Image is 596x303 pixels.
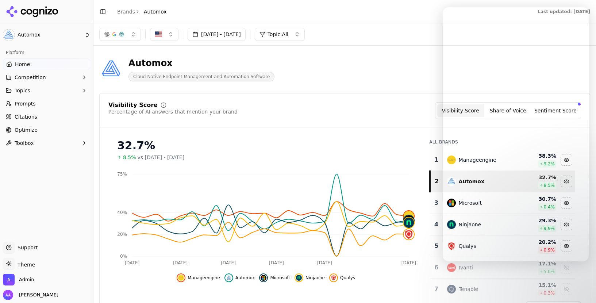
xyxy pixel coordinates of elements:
[305,275,325,281] span: Ninjaone
[188,28,246,41] button: [DATE] - [DATE]
[269,260,284,265] tspan: [DATE]
[117,139,415,152] div: 32.7%
[430,214,575,235] tr: 4ninjaoneNinjaone29.3%9.9%Hide ninjaone data
[117,172,127,177] tspan: 75%
[178,275,184,281] img: manageengine
[404,218,414,228] img: ninjaone
[401,260,416,265] tspan: [DATE]
[128,72,274,81] span: Cloud-Native Endpoint Management and Automation Software
[128,57,274,69] div: Automox
[433,242,439,250] div: 5
[3,274,15,285] img: Admin
[543,269,555,275] span: 5.0 %
[173,260,188,265] tspan: [DATE]
[108,108,238,115] div: Percentage of AI answers that mention your brand
[125,260,140,265] tspan: [DATE]
[3,29,15,41] img: Automox
[429,139,575,145] div: All Brands
[144,8,167,15] span: Automox
[561,283,572,295] button: Show tenable data
[459,264,473,271] div: Ivanti
[430,171,575,192] tr: 2automoxAutomox32.7%8.5%Hide automox data
[571,267,589,285] iframe: Intercom live chat
[15,139,34,147] span: Toolbox
[15,126,38,134] span: Optimize
[543,290,555,296] span: 0.3 %
[3,274,34,285] button: Open organization switcher
[259,273,290,282] button: Hide microsoft data
[430,257,575,279] tr: 6ivantiIvanti17.1%5.0%Show ivanti data
[224,273,255,282] button: Hide automox data
[519,281,556,289] div: 15.1 %
[434,177,439,186] div: 2
[433,156,439,164] div: 1
[117,210,127,215] tspan: 40%
[108,102,158,108] div: Visibility Score
[561,262,572,273] button: Show ivanti data
[329,273,355,282] button: Hide qualys data
[433,220,439,229] div: 4
[430,149,575,171] tr: 1manageengineManageengine38.3%9.2%Hide manageengine data
[3,137,90,149] button: Toolbox
[188,275,220,281] span: Manageengine
[295,273,325,282] button: Hide ninjaone data
[340,275,355,281] span: Qualys
[15,262,35,268] span: Theme
[235,275,255,281] span: Automox
[270,275,290,281] span: Microsoft
[3,58,90,70] a: Home
[15,74,46,81] span: Competition
[120,254,127,259] tspan: 0%
[15,61,30,68] span: Home
[433,263,439,272] div: 6
[15,100,36,107] span: Prompts
[15,113,37,120] span: Citations
[3,47,90,58] div: Platform
[296,275,302,281] img: ninjaone
[117,9,135,15] a: Brands
[99,58,123,81] img: Automox
[155,31,162,38] img: US
[123,154,136,161] span: 8.5%
[3,111,90,123] a: Citations
[3,290,13,300] img: Alp Aysan
[404,211,414,221] img: manageengine
[430,192,575,214] tr: 3microsoftMicrosoft30.7%0.4%Hide microsoft data
[317,260,332,265] tspan: [DATE]
[437,104,484,117] button: Visibility Score
[447,285,456,294] img: tenable
[268,31,288,38] span: Topic: All
[261,275,266,281] img: microsoft
[15,87,30,94] span: Topics
[447,263,456,272] img: ivanti
[3,72,90,83] button: Competition
[433,199,439,207] div: 3
[404,215,414,226] img: microsoft
[430,279,575,300] tr: 7tenableTenable15.1%0.3%Show tenable data
[19,276,34,283] span: Admin
[3,124,90,136] a: Optimize
[3,98,90,110] a: Prompts
[15,244,38,251] span: Support
[117,232,127,237] tspan: 20%
[18,32,81,38] span: Automox
[433,285,439,294] div: 7
[430,235,575,257] tr: 5qualysQualys20.2%0.9%Hide qualys data
[16,292,58,298] span: [PERSON_NAME]
[443,7,589,261] iframe: Intercom live chat
[226,275,232,281] img: automox
[331,275,337,281] img: qualys
[459,285,478,293] div: Tenable
[177,273,220,282] button: Hide manageengine data
[221,260,236,265] tspan: [DATE]
[3,290,58,300] button: Open user button
[117,8,167,15] nav: breadcrumb
[404,229,414,239] img: qualys
[3,85,90,96] button: Topics
[138,154,185,161] span: vs [DATE] - [DATE]
[519,260,556,267] div: 17.1 %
